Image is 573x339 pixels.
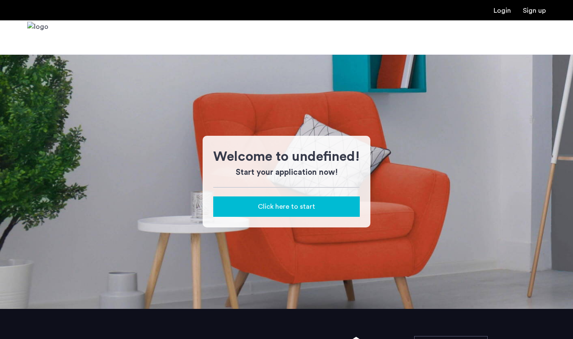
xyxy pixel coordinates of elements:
img: logo [27,22,48,53]
a: Login [494,7,511,14]
span: Click here to start [258,202,315,212]
h1: Welcome to undefined! [213,146,360,167]
button: button [213,196,360,217]
a: Cazamio Logo [27,22,48,53]
h3: Start your application now! [213,167,360,179]
a: Registration [523,7,546,14]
